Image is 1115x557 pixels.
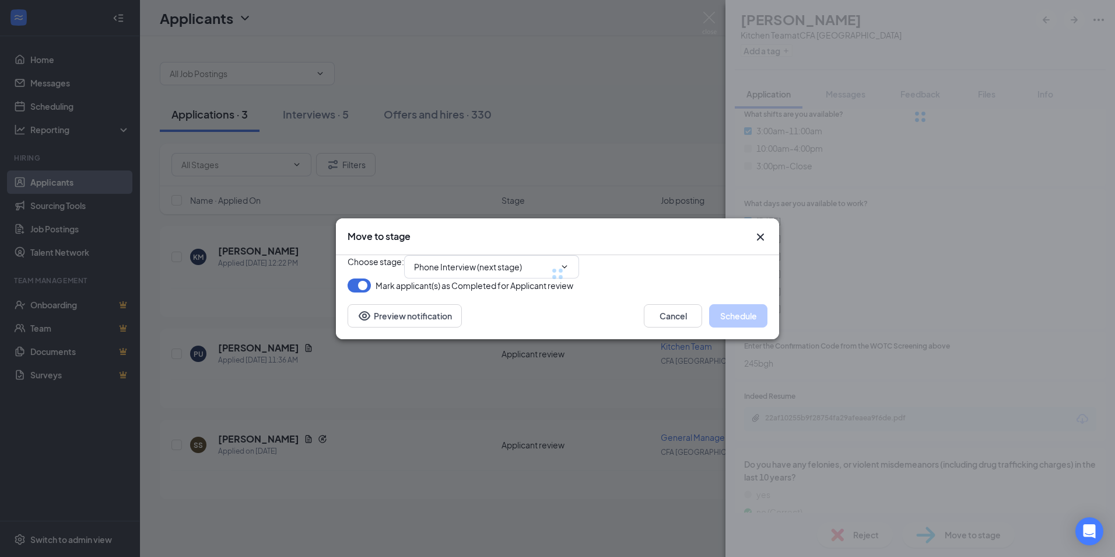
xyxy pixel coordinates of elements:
h3: Move to stage [348,230,411,243]
div: Open Intercom Messenger [1075,517,1103,545]
button: Preview notificationEye [348,304,462,328]
button: Close [753,230,767,244]
svg: Eye [357,309,371,323]
button: Cancel [644,304,702,328]
button: Schedule [709,304,767,328]
svg: Cross [753,230,767,244]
